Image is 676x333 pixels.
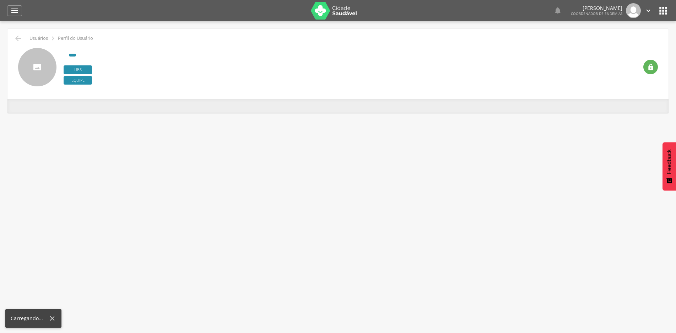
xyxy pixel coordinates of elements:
[49,34,57,42] i: 
[553,3,562,18] a: 
[64,76,92,85] span: Equipe
[644,3,652,18] a: 
[644,7,652,15] i: 
[647,64,654,71] i: 
[64,65,92,74] span: Ubs
[571,6,622,11] p: [PERSON_NAME]
[571,11,622,16] span: Coordenador de Endemias
[58,36,93,41] p: Perfil do Usuário
[663,142,676,190] button: Feedback - Mostrar pesquisa
[553,6,562,15] i: 
[14,34,22,43] i: Voltar
[666,149,672,174] span: Feedback
[643,60,658,74] div: Resetar senha
[658,5,669,16] i: 
[7,5,22,16] a: 
[10,6,19,15] i: 
[11,315,48,322] div: Carregando...
[29,36,48,41] p: Usuários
